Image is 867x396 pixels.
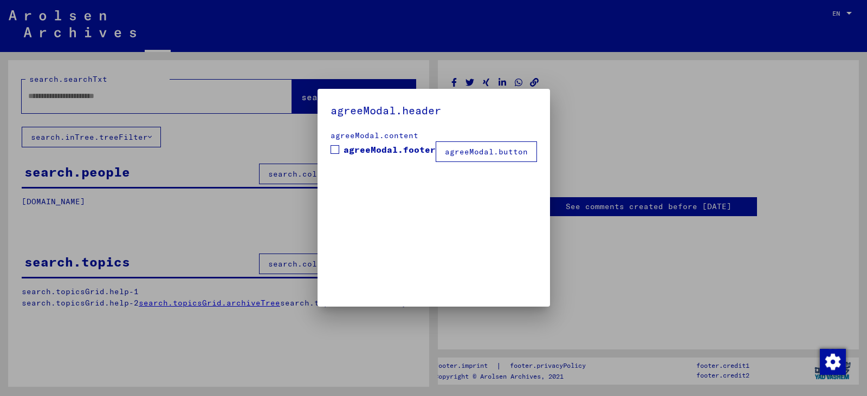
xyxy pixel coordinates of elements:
[344,143,436,156] span: agreeModal.footer
[820,349,846,375] img: Sprememba soglasja
[331,130,537,141] div: agreeModal.content
[436,141,537,162] button: agreeModal.button
[331,102,537,119] h5: agreeModal.header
